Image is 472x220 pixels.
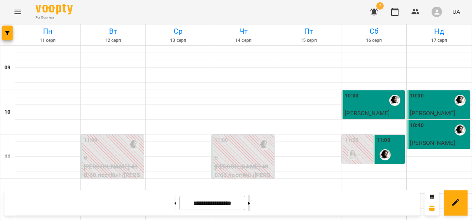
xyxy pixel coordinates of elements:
[4,108,10,116] h6: 10
[377,136,390,144] label: 11:00
[128,139,140,150] img: Аліна
[259,139,270,150] img: Аліна
[408,26,471,37] h6: Нд
[345,92,358,100] label: 10:00
[410,121,424,130] label: 10:40
[214,136,228,144] label: 11:00
[348,149,359,160] img: Наталя
[9,3,27,21] button: Menu
[16,26,79,37] h6: Пн
[82,37,144,44] h6: 12 серп
[84,153,142,162] p: 0
[389,95,400,106] img: Аліна
[82,26,144,37] h6: Вт
[147,26,210,37] h6: Ср
[147,37,210,44] h6: 13 серп
[345,136,358,144] label: 11:00
[36,4,73,14] img: Voopty Logo
[410,118,469,135] p: [PERSON_NAME] 270/40 постійні
[345,110,390,117] span: [PERSON_NAME]
[4,153,10,161] h6: 11
[345,118,403,135] p: [PERSON_NAME] 270/40 постійні
[212,37,275,44] h6: 14 серп
[277,26,340,37] h6: Пт
[84,162,142,189] p: [PERSON_NAME] 400/60 постійні ([PERSON_NAME])
[342,26,405,37] h6: Сб
[214,153,273,162] p: 0
[36,15,73,20] span: For Business
[410,147,469,165] p: [PERSON_NAME] 270/40 постійні
[345,163,371,172] p: 0
[410,92,424,100] label: 10:00
[380,149,391,160] img: Аліна
[212,26,275,37] h6: Чт
[342,37,405,44] h6: 16 серп
[277,37,340,44] h6: 15 серп
[84,136,98,144] label: 11:00
[4,64,10,72] h6: 09
[376,2,384,10] span: 7
[452,8,460,16] span: UA
[449,5,463,19] button: UA
[408,37,471,44] h6: 17 серп
[410,139,455,146] span: [PERSON_NAME]
[214,162,273,189] p: [PERSON_NAME] 400/60 постійні ([PERSON_NAME])
[16,37,79,44] h6: 11 серп
[455,124,466,136] img: Аліна
[410,110,455,117] span: [PERSON_NAME]
[455,95,466,106] img: Аліна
